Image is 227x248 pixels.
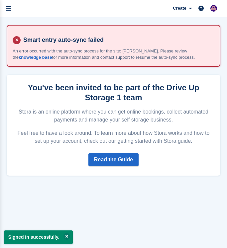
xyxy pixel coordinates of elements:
p: An error occurred with the auto-sync process for the site: [PERSON_NAME]. Please review the for m... [13,48,214,61]
p: Signed in successfully. [4,230,73,244]
a: knowledge base [19,55,52,60]
span: Create [173,5,186,12]
img: Camille [210,5,217,12]
p: Stora is an online platform where you can get online bookings, collect automated payments and man... [15,108,212,124]
strong: You've been invited to be part of the Drive Up Storage 1 team [28,83,199,102]
h4: Smart entry auto-sync failed [21,36,214,44]
p: Feel free to have a look around. To learn more about how Stora works and how to set up your accou... [15,129,212,145]
a: Read the Guide [88,153,139,166]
